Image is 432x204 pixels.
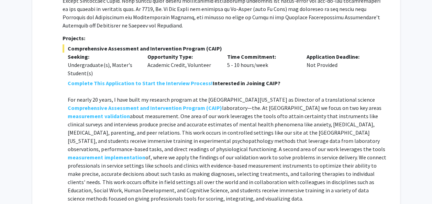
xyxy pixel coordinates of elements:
a: Complete This Application to Start the Interview Process! [68,79,212,87]
span: Comprehensive Assessment and Intervention Program (CAIP) [63,44,386,53]
iframe: Chat [5,173,29,199]
p: Time Commitment: [227,53,296,61]
p: For nearly 20 years, I have built my research program at the [GEOGRAPHIC_DATA][US_STATE] as Direc... [68,95,386,203]
strong: (CAIP) [206,104,222,111]
strong: Projects: [63,35,85,42]
a: Comprehensive Assessment and Intervention Program (CAIP) [68,104,222,112]
div: Academic Credit, Volunteer [142,53,222,77]
a: measurement validation [68,112,130,120]
div: Undergraduate(s), Master's Student(s) [68,61,137,77]
div: Not Provided [301,53,381,77]
strong: measurement implementation [68,154,145,161]
strong: Comprehensive Assessment and Intervention Program [68,104,205,111]
strong: measurement validation [68,113,130,120]
p: Opportunity Type: [147,53,217,61]
strong: Complete This Application to Start the Interview Process! [68,80,212,87]
strong: Interested in Joining CAIP? [212,80,280,87]
p: Seeking: [68,53,137,61]
a: measurement implementation [68,153,145,161]
p: Application Deadline: [307,53,376,61]
div: 5 - 10 hours/week [222,53,301,77]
